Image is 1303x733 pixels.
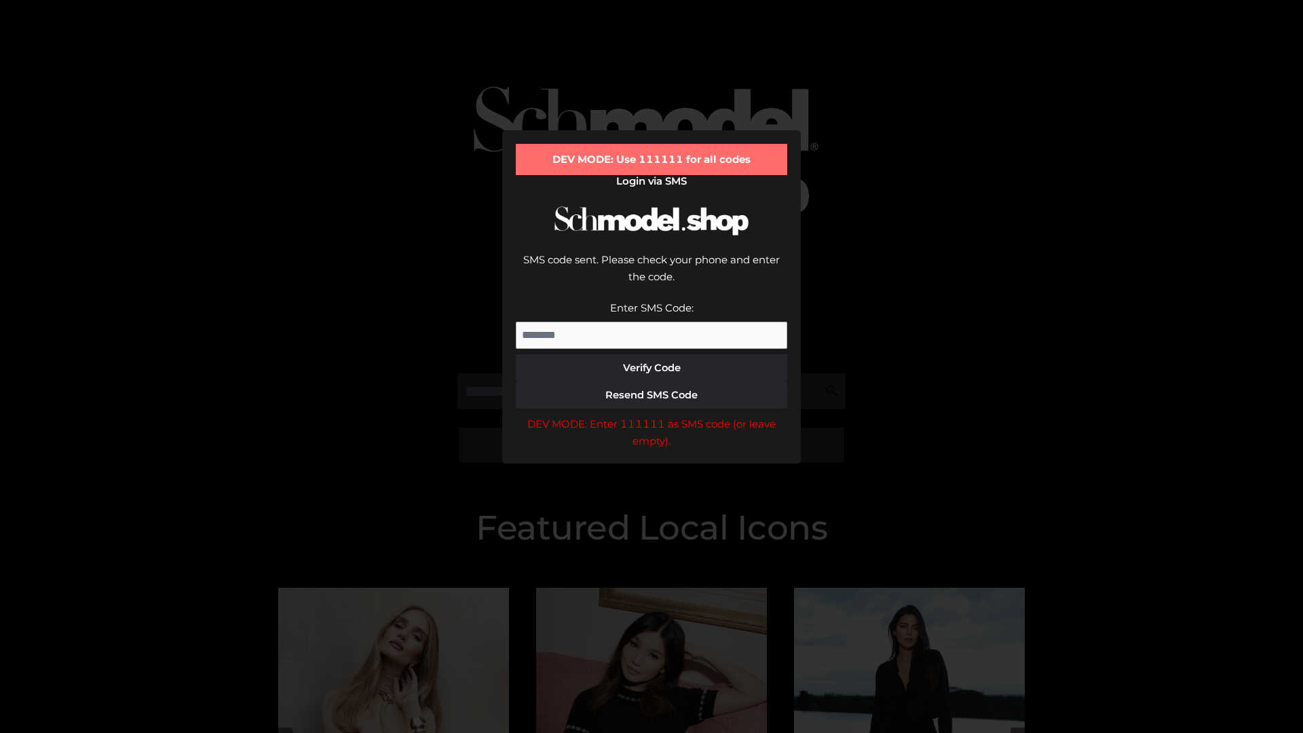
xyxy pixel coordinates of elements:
[516,175,787,187] h2: Login via SMS
[516,415,787,450] div: DEV MODE: Enter 111111 as SMS code (or leave empty).
[516,354,787,381] button: Verify Code
[610,301,694,314] label: Enter SMS Code:
[516,381,787,409] button: Resend SMS Code
[516,144,787,175] div: DEV MODE: Use 111111 for all codes
[516,251,787,299] div: SMS code sent. Please check your phone and enter the code.
[550,194,753,248] img: Schmodel Logo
